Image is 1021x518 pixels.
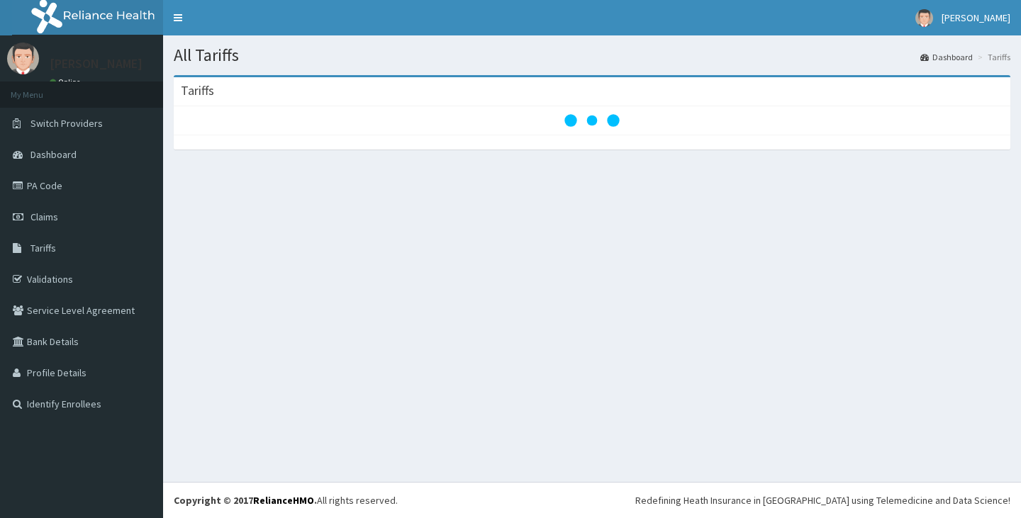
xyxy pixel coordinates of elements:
[30,242,56,254] span: Tariffs
[30,117,103,130] span: Switch Providers
[30,148,77,161] span: Dashboard
[7,43,39,74] img: User Image
[915,9,933,27] img: User Image
[181,84,214,97] h3: Tariffs
[942,11,1010,24] span: [PERSON_NAME]
[974,51,1010,63] li: Tariffs
[163,482,1021,518] footer: All rights reserved.
[253,494,314,507] a: RelianceHMO
[30,210,58,223] span: Claims
[564,92,620,149] svg: audio-loading
[635,493,1010,507] div: Redefining Heath Insurance in [GEOGRAPHIC_DATA] using Telemedicine and Data Science!
[174,46,1010,64] h1: All Tariffs
[174,494,317,507] strong: Copyright © 2017 .
[50,57,143,70] p: [PERSON_NAME]
[50,77,84,87] a: Online
[920,51,973,63] a: Dashboard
